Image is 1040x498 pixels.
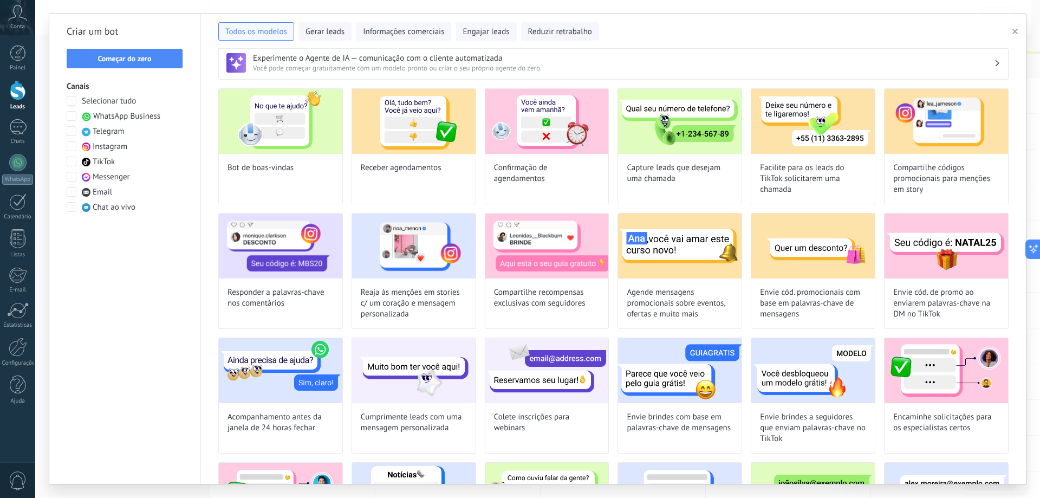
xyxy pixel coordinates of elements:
span: Instagram [93,141,127,152]
span: Email [93,187,112,198]
img: Encaminhe solicitações para os especialistas certos [885,338,1008,403]
div: Ajuda [2,398,34,405]
img: Agende mensagens promocionais sobre eventos, ofertas e muito mais [618,214,742,279]
span: Informações comerciais [363,27,444,37]
div: Estatísticas [2,322,34,329]
img: Colete inscrições para webinars [485,338,609,403]
span: Receber agendamentos [361,163,441,173]
span: Envie cód. de promo ao enviarem palavras-chave na DM no TikTok [893,287,999,320]
img: Compartilhe recompensas exclusivas com seguidores [485,214,609,279]
img: Cumprimente leads com uma mensagem personalizada [352,338,476,403]
span: Cumprimente leads com uma mensagem personalizada [361,412,467,434]
span: Conta [10,23,25,30]
button: Engajar leads [456,22,516,41]
div: Listas [2,251,34,258]
span: Envie brindes com base em palavras-chave de mensagens [627,412,733,434]
div: Calendário [2,214,34,221]
img: Envie cód. de promo ao enviarem palavras-chave na DM no TikTok [885,214,1008,279]
div: Painel [2,64,34,72]
span: Confirmação de agendamentos [494,163,600,184]
img: Bot de boas-vindas [219,89,342,154]
span: Começar do zero [97,55,151,62]
img: Confirmação de agendamentos [485,89,609,154]
img: Receber agendamentos [352,89,476,154]
div: E-mail [2,287,34,294]
img: Envie cód. promocionais com base em palavras-chave de mensagens [751,214,875,279]
span: Acompanhamento antes da janela de 24 horas fechar [227,412,334,434]
button: Informações comerciais [356,22,451,41]
span: Telegram [93,126,125,137]
h3: Experimente o Agente de IA — comunicação com o cliente automatizada [253,53,994,63]
span: Messenger [93,172,130,183]
span: Chat ao vivo [93,202,135,213]
span: Envie cód. promocionais com base em palavras-chave de mensagens [760,287,866,320]
img: Responder a palavras-chave nos comentários [219,214,342,279]
img: Facilite para os leads do TikTok solicitarem uma chamada [751,89,875,154]
h2: Criar um bot [67,23,183,40]
div: WhatsApp [2,174,33,185]
div: Leads [2,104,34,111]
img: Envie brindes com base em palavras-chave de mensagens [618,338,742,403]
span: Você pode começar gratuitamente com um modelo pronto ou criar o seu próprio agente do zero. [253,63,994,73]
img: Acompanhamento antes da janela de 24 horas fechar [219,338,342,403]
span: Compartilhe códigos promocionais para menções em story [893,163,999,195]
img: Envie brindes a seguidores que enviam palavras-chave no TikTok [751,338,875,403]
span: TikTok [93,157,115,167]
span: Todos os modelos [225,27,287,37]
button: Gerar leads [298,22,352,41]
img: Capture leads que desejam uma chamada [618,89,742,154]
span: Encaminhe solicitações para os especialistas certos [893,412,999,434]
span: Agende mensagens promocionais sobre eventos, ofertas e muito mais [627,287,733,320]
span: Colete inscrições para webinars [494,412,600,434]
span: Engajar leads [463,27,509,37]
button: Começar do zero [67,49,183,68]
img: Compartilhe códigos promocionais para menções em story [885,89,1008,154]
span: Capture leads que desejam uma chamada [627,163,733,184]
div: Chats [2,138,34,145]
span: Gerar leads [305,27,344,37]
span: Bot de boas-vindas [227,163,294,173]
span: Compartilhe recompensas exclusivas com seguidores [494,287,600,309]
span: Facilite para os leads do TikTok solicitarem uma chamada [760,163,866,195]
span: Selecionar tudo [82,96,136,107]
span: Responder a palavras-chave nos comentários [227,287,334,309]
span: Envie brindes a seguidores que enviam palavras-chave no TikTok [760,412,866,444]
button: Reduzir retrabalho [521,22,599,41]
span: Reaja às menções em stories c/ um coração e mensagem personalizada [361,287,467,320]
img: Reaja às menções em stories c/ um coração e mensagem personalizada [352,214,476,279]
h3: Canais [67,81,183,92]
button: Todos os modelos [218,22,294,41]
span: WhatsApp Business [93,111,160,122]
div: Configurações [2,360,34,367]
span: Reduzir retrabalho [528,27,592,37]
